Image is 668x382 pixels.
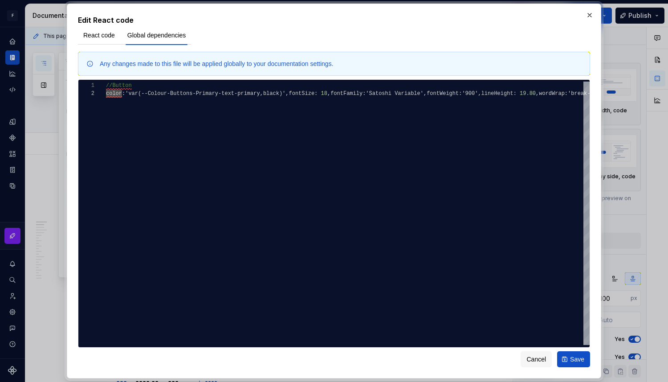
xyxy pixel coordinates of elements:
span: : [513,90,517,97]
button: Global dependencies [122,27,191,43]
div: Any changes made to this file will be applied globally to your documentation settings. [100,59,334,68]
h2: Edit React code [78,15,590,25]
span: 'Satoshi Variable' [366,90,424,97]
span: fontWeight [427,90,459,97]
span: , [260,90,263,97]
span: 'var(--Colour-Buttons-Primary-text-primary [125,90,260,97]
span: '900' [462,90,478,97]
span: , [327,90,330,97]
button: Save [557,351,590,367]
button: Cancel [521,351,552,367]
span: : [363,90,366,97]
span: : [459,90,462,97]
span: 19.80 [520,90,536,97]
span: , [536,90,539,97]
span: lineHeight [481,90,513,97]
span: color [106,90,122,97]
span: , [478,90,481,97]
span: wordWrap [539,90,565,97]
span: Cancel [526,355,546,364]
div: 2 [78,90,94,98]
span: Global dependencies [127,31,186,40]
span: : [565,90,568,97]
span: 18 [321,90,327,97]
div: React code [78,25,120,44]
span: , [424,90,427,97]
span: : [122,90,125,97]
span: React code [83,31,115,40]
span: : [314,90,318,97]
span: black)' [263,90,285,97]
div: Global dependencies [122,25,191,44]
span: Save [570,355,584,364]
span: , [285,90,289,97]
span: //Button [106,82,132,89]
span: fontFamily [330,90,363,97]
span: fontSize [289,90,315,97]
div: 1 [78,82,94,90]
span: 'break-word' [568,90,606,97]
button: React code [78,27,120,43]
